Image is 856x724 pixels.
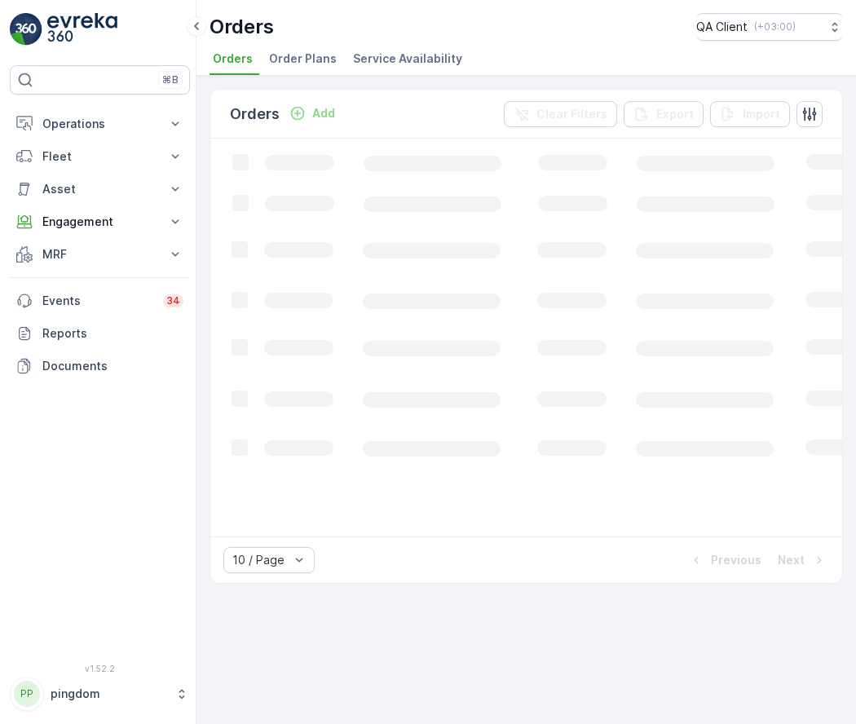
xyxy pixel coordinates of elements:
[14,681,40,707] div: PP
[711,552,761,568] p: Previous
[353,51,462,67] span: Service Availability
[10,108,190,140] button: Operations
[10,140,190,173] button: Fleet
[696,13,843,41] button: QA Client(+03:00)
[230,103,280,126] p: Orders
[210,14,274,40] p: Orders
[686,550,763,570] button: Previous
[778,552,805,568] p: Next
[42,181,157,197] p: Asset
[10,285,190,317] a: Events34
[743,106,780,122] p: Import
[42,293,153,309] p: Events
[42,116,157,132] p: Operations
[536,106,607,122] p: Clear Filters
[504,101,617,127] button: Clear Filters
[10,664,190,673] span: v 1.52.2
[656,106,694,122] p: Export
[10,173,190,205] button: Asset
[10,350,190,382] a: Documents
[47,13,117,46] img: logo_light-DOdMpM7g.png
[10,205,190,238] button: Engagement
[42,214,157,230] p: Engagement
[10,317,190,350] a: Reports
[10,238,190,271] button: MRF
[162,73,179,86] p: ⌘B
[754,20,796,33] p: ( +03:00 )
[213,51,253,67] span: Orders
[283,104,342,123] button: Add
[10,13,42,46] img: logo
[42,148,157,165] p: Fleet
[42,246,157,263] p: MRF
[42,325,183,342] p: Reports
[42,358,183,374] p: Documents
[776,550,829,570] button: Next
[166,294,180,307] p: 34
[51,686,167,702] p: pingdom
[10,677,190,711] button: PPpingdom
[269,51,337,67] span: Order Plans
[624,101,704,127] button: Export
[710,101,790,127] button: Import
[696,19,748,35] p: QA Client
[312,105,335,121] p: Add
